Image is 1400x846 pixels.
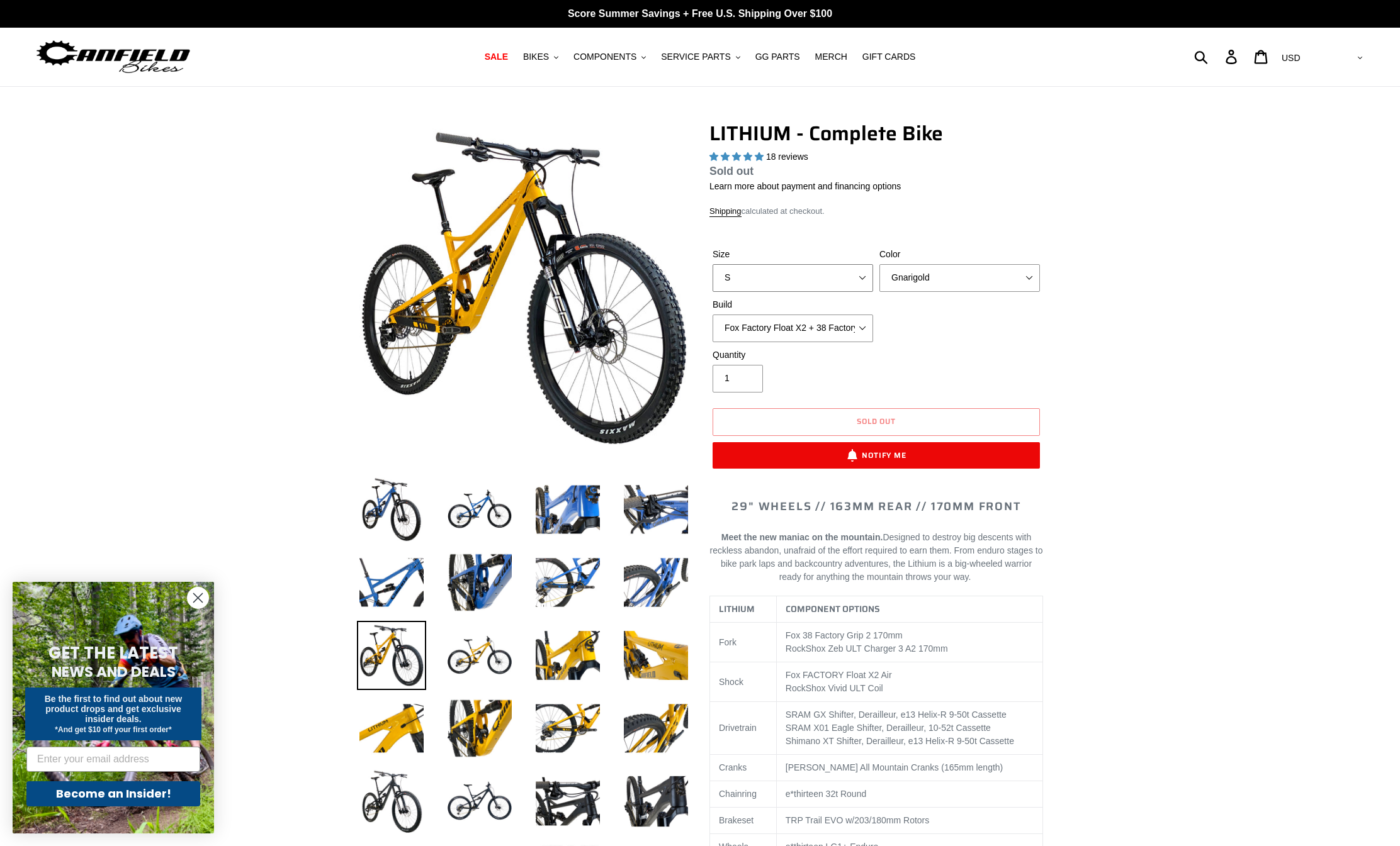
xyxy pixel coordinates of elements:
[815,52,847,62] span: MERCH
[478,48,514,65] a: SALE
[533,694,602,763] img: Load image into Gallery viewer, LITHIUM - Complete Bike
[621,767,691,836] img: Load image into Gallery viewer, LITHIUM - Complete Bike
[573,52,636,62] span: COMPONENTS
[445,621,514,690] img: Load image into Gallery viewer, LITHIUM - Complete Bike
[533,548,602,617] img: Load image into Gallery viewer, LITHIUM - Complete Bike
[766,152,808,162] span: 18 reviews
[523,52,549,62] span: BIKES
[661,52,730,62] span: SERVICE PARTS
[357,475,426,544] img: Load image into Gallery viewer, LITHIUM - Complete Bike
[621,694,691,763] img: Load image into Gallery viewer, LITHIUM - Complete Bike
[755,52,800,62] span: GG PARTS
[533,621,602,690] img: Load image into Gallery viewer, LITHIUM - Complete Bike
[621,475,691,544] img: Load image into Gallery viewer, LITHIUM - Complete Bike
[709,121,1043,145] h1: LITHIUM - Complete Bike
[786,630,903,640] span: Fox 38 Factory Grip 2 170mm
[517,48,565,65] button: BIKES
[710,662,777,702] td: Shock
[533,475,602,544] img: Load image into Gallery viewer, LITHIUM - Complete Bike
[710,808,777,834] td: Brakeset
[621,548,691,617] img: Load image into Gallery viewer, LITHIUM - Complete Bike
[357,694,426,763] img: Load image into Gallery viewer, LITHIUM - Complete Bike
[721,545,1043,582] span: From enduro stages to bike park laps and backcountry adventures, the Lithium is a big-wheeled war...
[809,48,854,65] a: MERCH
[828,643,934,654] span: Zeb ULT Charger 3 A2 170
[533,767,602,836] img: Load image into Gallery viewer, LITHIUM - Complete Bike
[721,532,883,542] b: Meet the new maniac on the mountain.
[445,548,514,617] img: Load image into Gallery viewer, LITHIUM - Complete Bike
[862,52,916,62] span: GIFT CARDS
[709,165,754,177] span: Sold out
[1201,43,1233,70] input: Search
[879,248,1040,261] label: Color
[713,348,873,362] label: Quantity
[969,572,971,582] span: .
[776,662,1042,702] td: Fox FACTORY Float X2 Air RockShox Vivid ULT Coil
[710,623,777,662] td: Fork
[713,408,1040,436] button: Sold out
[731,498,1020,515] span: 29" WHEELS // 163mm REAR // 170mm FRONT
[55,725,171,734] span: *And get $10 off your first order*
[621,621,691,690] img: Load image into Gallery viewer, LITHIUM - Complete Bike
[567,48,652,65] button: COMPONENTS
[26,781,200,806] button: Become an Insider!
[776,596,1042,623] th: COMPONENT OPTIONS
[445,694,514,763] img: Load image into Gallery viewer, LITHIUM - Complete Bike
[776,781,1042,808] td: e*thirteen 32t Round
[776,623,1042,662] td: RockShox mm
[710,532,1043,582] span: Designed to destroy big descents with reckless abandon, unafraid of the effort required to earn t...
[357,548,426,617] img: Load image into Gallery viewer, LITHIUM - Complete Bike
[655,48,746,65] button: SERVICE PARTS
[357,767,426,836] img: Load image into Gallery viewer, LITHIUM - Complete Bike
[857,415,896,427] span: Sold out
[776,808,1042,834] td: TRP Trail EVO w/203/180mm Rotors
[710,596,777,623] th: LITHIUM
[713,442,1040,469] button: Notify Me
[710,781,777,808] td: Chainring
[709,181,901,191] a: Learn more about payment and financing options
[709,206,742,217] a: Shipping
[710,755,777,781] td: Cranks
[445,475,514,544] img: Load image into Gallery viewer, LITHIUM - Complete Bike
[713,248,873,261] label: Size
[357,621,426,690] img: Load image into Gallery viewer, LITHIUM - Complete Bike
[856,48,922,65] a: GIFT CARDS
[26,747,200,772] input: Enter your email address
[45,694,183,724] span: Be the first to find out about new product drops and get exclusive insider deals.
[187,587,209,609] button: Close dialog
[709,152,766,162] span: 5.00 stars
[445,767,514,836] img: Load image into Gallery viewer, LITHIUM - Complete Bike
[709,205,1043,218] div: calculated at checkout.
[35,37,192,77] img: Canfield Bikes
[710,702,777,755] td: Drivetrain
[48,642,178,664] span: GET THE LATEST
[776,702,1042,755] td: SRAM GX Shifter, Derailleur, e13 Helix-R 9-50t Cassette SRAM X01 Eagle Shifter, Derailleur, 10-52...
[52,662,176,682] span: NEWS AND DEALS
[713,298,873,311] label: Build
[776,755,1042,781] td: [PERSON_NAME] All Mountain Cranks (165mm length)
[485,52,508,62] span: SALE
[749,48,806,65] a: GG PARTS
